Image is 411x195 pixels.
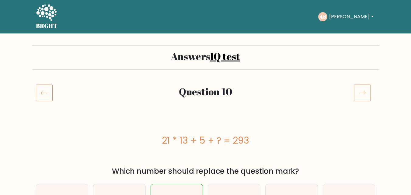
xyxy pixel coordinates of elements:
[36,22,58,30] h5: BRGHT
[65,86,347,97] h2: Question 10
[36,2,58,31] a: BRGHT
[210,50,240,63] a: IQ test
[319,13,326,20] text: AS
[40,166,372,177] div: Which number should replace the question mark?
[327,13,375,21] button: [PERSON_NAME]
[36,50,375,62] h2: Answers
[36,134,375,147] div: 21 * 13 + 5 + ? = 293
